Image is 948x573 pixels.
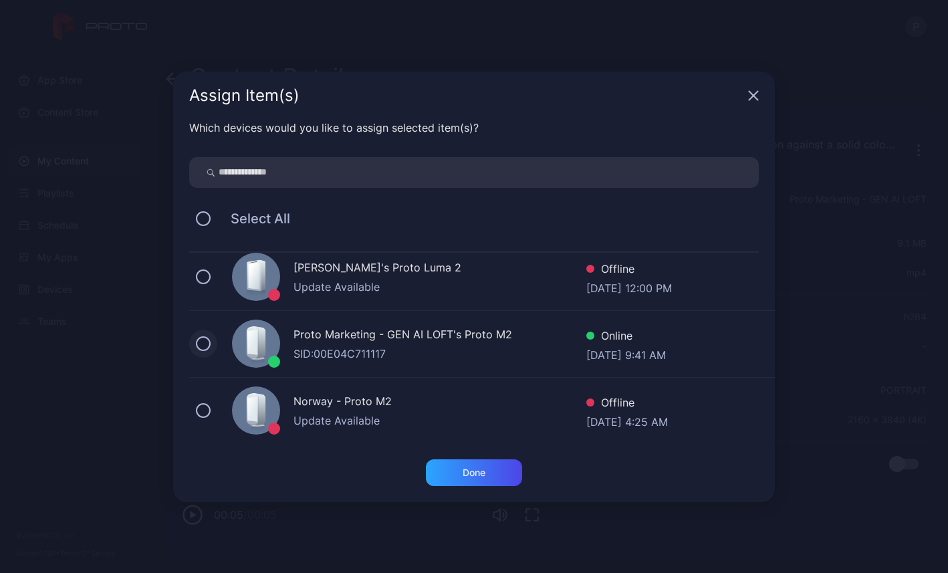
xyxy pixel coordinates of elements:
[189,120,759,136] div: Which devices would you like to assign selected item(s)?
[293,346,586,362] div: SID: 00E04C711117
[586,328,666,347] div: Online
[293,413,586,429] div: Update Available
[463,467,485,478] div: Done
[189,88,743,104] div: Assign Item(s)
[426,459,522,486] button: Done
[586,347,666,360] div: [DATE] 9:41 AM
[217,211,290,227] span: Select All
[293,393,586,413] div: Norway - Proto M2
[586,261,672,280] div: Offline
[293,259,586,279] div: [PERSON_NAME]'s Proto Luma 2
[293,279,586,295] div: Update Available
[586,280,672,294] div: [DATE] 12:00 PM
[586,394,668,414] div: Offline
[586,414,668,427] div: [DATE] 4:25 AM
[293,326,586,346] div: Proto Marketing - GEN AI LOFT's Proto M2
